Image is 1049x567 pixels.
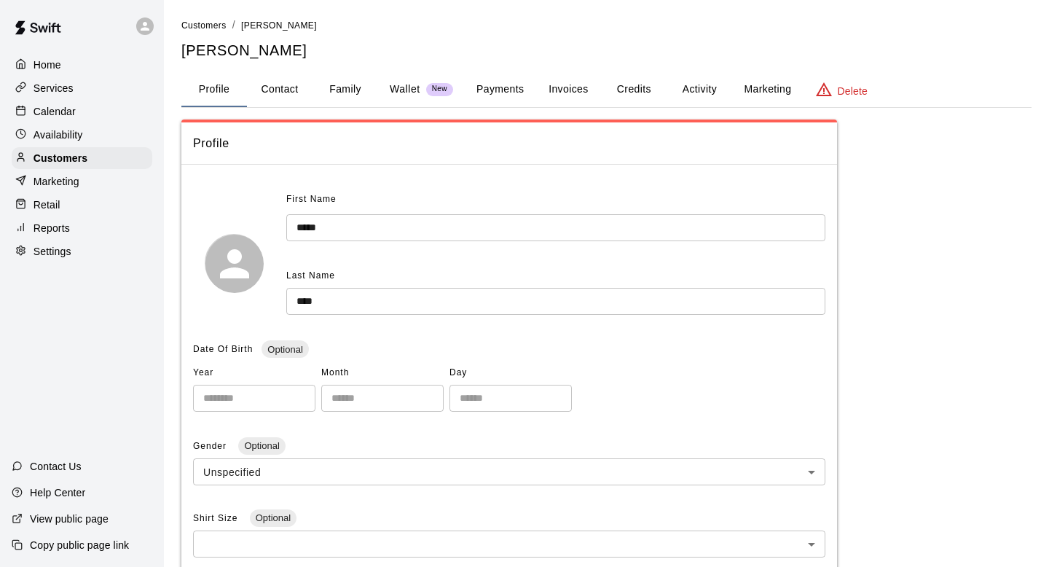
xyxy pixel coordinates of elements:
[34,221,70,235] p: Reports
[390,82,420,97] p: Wallet
[30,538,129,552] p: Copy public page link
[193,458,825,485] div: Unspecified
[12,147,152,169] a: Customers
[12,77,152,99] a: Services
[667,72,732,107] button: Activity
[181,72,1032,107] div: basic tabs example
[601,72,667,107] button: Credits
[181,20,227,31] span: Customers
[12,194,152,216] a: Retail
[34,104,76,119] p: Calendar
[247,72,313,107] button: Contact
[12,217,152,239] a: Reports
[181,72,247,107] button: Profile
[321,361,444,385] span: Month
[181,17,1032,34] nav: breadcrumb
[250,512,296,523] span: Optional
[286,270,335,281] span: Last Name
[193,441,229,451] span: Gender
[449,361,572,385] span: Day
[34,151,87,165] p: Customers
[34,128,83,142] p: Availability
[193,344,253,354] span: Date Of Birth
[426,85,453,94] span: New
[34,58,61,72] p: Home
[286,188,337,211] span: First Name
[838,84,868,98] p: Delete
[181,41,1032,60] h5: [PERSON_NAME]
[232,17,235,33] li: /
[12,171,152,192] a: Marketing
[465,72,535,107] button: Payments
[34,198,60,212] p: Retail
[12,54,152,76] a: Home
[30,512,109,526] p: View public page
[262,344,308,355] span: Optional
[313,72,378,107] button: Family
[12,241,152,262] a: Settings
[535,72,601,107] button: Invoices
[732,72,803,107] button: Marketing
[12,124,152,146] a: Availability
[34,244,71,259] p: Settings
[238,440,285,451] span: Optional
[30,485,85,500] p: Help Center
[34,81,74,95] p: Services
[12,101,152,122] a: Calendar
[193,134,825,153] span: Profile
[193,361,315,385] span: Year
[34,174,79,189] p: Marketing
[30,459,82,474] p: Contact Us
[241,20,317,31] span: [PERSON_NAME]
[193,513,241,523] span: Shirt Size
[181,19,227,31] a: Customers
